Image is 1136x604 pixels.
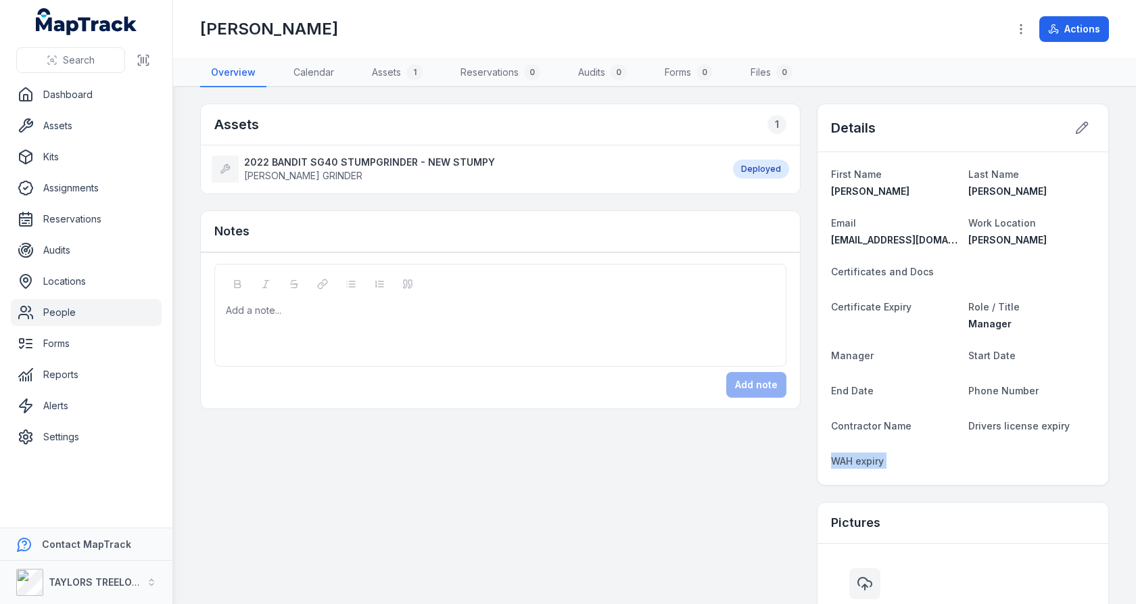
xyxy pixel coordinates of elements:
[200,59,266,87] a: Overview
[831,513,880,532] h3: Pictures
[654,59,724,87] a: Forms0
[36,8,137,35] a: MapTrack
[968,301,1020,312] span: Role / Title
[42,538,131,550] strong: Contact MapTrack
[968,318,1012,329] span: Manager
[968,350,1016,361] span: Start Date
[831,234,994,246] span: [EMAIL_ADDRESS][DOMAIN_NAME]
[968,217,1036,229] span: Work Location
[214,222,250,241] h3: Notes
[11,175,162,202] a: Assignments
[11,237,162,264] a: Audits
[11,143,162,170] a: Kits
[831,266,934,277] span: Certificates and Docs
[831,301,912,312] span: Certificate Expiry
[611,64,627,80] div: 0
[63,53,95,67] span: Search
[524,64,540,80] div: 0
[831,217,856,229] span: Email
[776,64,792,80] div: 0
[740,59,803,87] a: Files0
[11,81,162,108] a: Dashboard
[244,156,495,169] strong: 2022 BANDIT SG40 STUMPGRINDER - NEW STUMPY
[968,385,1039,396] span: Phone Number
[831,168,882,180] span: First Name
[567,59,638,87] a: Audits0
[16,47,125,73] button: Search
[11,392,162,419] a: Alerts
[406,64,423,80] div: 1
[1039,16,1109,42] button: Actions
[11,361,162,388] a: Reports
[831,455,884,467] span: WAH expiry
[49,576,162,588] strong: TAYLORS TREELOPPING
[361,59,433,87] a: Assets1
[968,234,1047,246] span: [PERSON_NAME]
[767,115,786,134] div: 1
[11,330,162,357] a: Forms
[450,59,551,87] a: Reservations0
[214,115,259,134] h2: Assets
[968,185,1047,197] span: [PERSON_NAME]
[11,299,162,326] a: People
[968,168,1019,180] span: Last Name
[831,385,874,396] span: End Date
[283,59,345,87] a: Calendar
[733,160,789,179] div: Deployed
[11,268,162,295] a: Locations
[831,185,909,197] span: [PERSON_NAME]
[968,420,1070,432] span: Drivers license expiry
[244,170,362,181] span: [PERSON_NAME] GRINDER
[831,350,874,361] span: Manager
[831,420,912,432] span: Contractor Name
[11,423,162,450] a: Settings
[212,156,719,183] a: 2022 BANDIT SG40 STUMPGRINDER - NEW STUMPY[PERSON_NAME] GRINDER
[11,206,162,233] a: Reservations
[696,64,713,80] div: 0
[11,112,162,139] a: Assets
[200,18,338,40] h1: [PERSON_NAME]
[831,118,876,137] h2: Details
